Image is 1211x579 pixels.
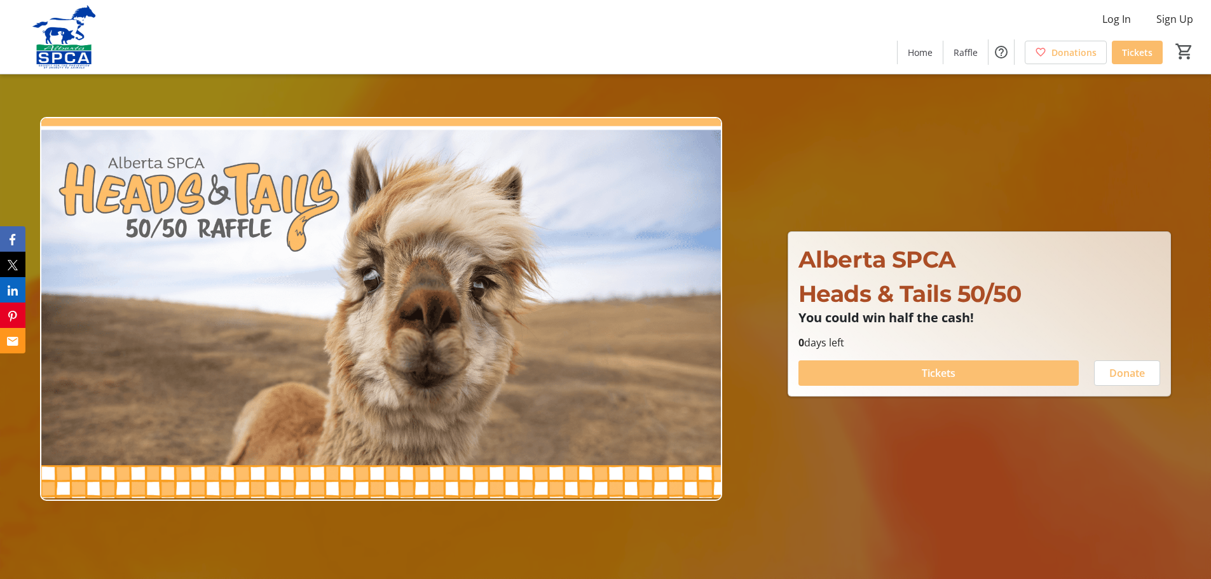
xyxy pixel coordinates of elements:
p: days left [798,335,1160,350]
a: Tickets [1112,41,1163,64]
button: Log In [1092,9,1141,29]
button: Sign Up [1146,9,1203,29]
span: Donations [1051,46,1097,59]
span: Tickets [1122,46,1153,59]
img: Campaign CTA Media Photo [40,117,722,501]
button: Help [989,39,1014,65]
span: Heads & Tails 50/50 [798,280,1022,308]
span: Raffle [954,46,978,59]
span: Donate [1109,365,1145,381]
span: Log In [1102,11,1131,27]
span: Sign Up [1156,11,1193,27]
span: Tickets [922,365,955,381]
button: Donate [1094,360,1160,386]
span: 0 [798,336,804,350]
p: You could win half the cash! [798,311,1160,325]
span: Home [908,46,933,59]
a: Home [898,41,943,64]
a: Raffle [943,41,988,64]
button: Tickets [798,360,1079,386]
button: Cart [1173,40,1196,63]
img: Alberta SPCA's Logo [8,5,121,69]
a: Donations [1025,41,1107,64]
span: Alberta SPCA [798,245,956,273]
